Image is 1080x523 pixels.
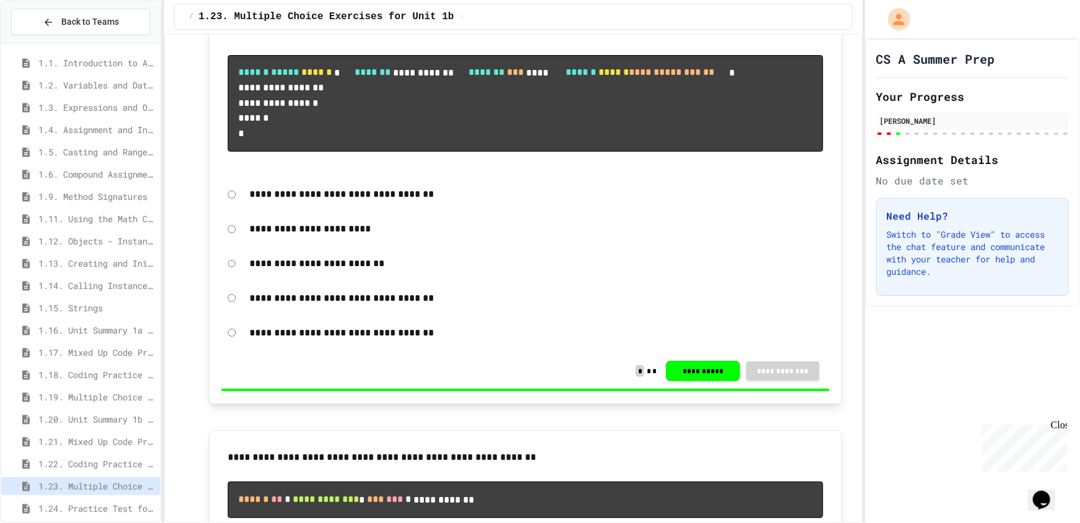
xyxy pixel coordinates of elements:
[189,12,194,22] span: /
[38,435,155,448] span: 1.21. Mixed Up Code Practice 1b (1.7-1.15)
[876,88,1069,105] h2: Your Progress
[887,209,1058,223] h3: Need Help?
[887,228,1058,278] p: Switch to "Grade View" to access the chat feature and communicate with your teacher for help and ...
[38,279,155,292] span: 1.14. Calling Instance Methods
[876,151,1069,168] h2: Assignment Details
[38,301,155,314] span: 1.15. Strings
[38,457,155,470] span: 1.22. Coding Practice 1b (1.7-1.15)
[38,413,155,426] span: 1.20. Unit Summary 1b (1.7-1.15)
[876,50,995,67] h1: CS A Summer Prep
[38,391,155,404] span: 1.19. Multiple Choice Exercises for Unit 1a (1.1-1.6)
[977,420,1068,472] iframe: chat widget
[38,101,155,114] span: 1.3. Expressions and Output [New]
[880,115,1065,126] div: [PERSON_NAME]
[38,56,155,69] span: 1.1. Introduction to Algorithms, Programming, and Compilers
[876,173,1069,188] div: No due date set
[5,5,85,79] div: Chat with us now!Close
[38,257,155,270] span: 1.13. Creating and Initializing Objects: Constructors
[1028,473,1068,511] iframe: chat widget
[61,15,119,28] span: Back to Teams
[38,123,155,136] span: 1.4. Assignment and Input
[38,79,155,92] span: 1.2. Variables and Data Types
[199,9,519,24] span: 1.23. Multiple Choice Exercises for Unit 1b (1.9-1.15)
[38,212,155,225] span: 1.11. Using the Math Class
[38,324,155,337] span: 1.16. Unit Summary 1a (1.1-1.6)
[38,480,155,493] span: 1.23. Multiple Choice Exercises for Unit 1b (1.9-1.15)
[38,235,155,248] span: 1.12. Objects - Instances of Classes
[38,502,155,515] span: 1.24. Practice Test for Objects (1.12-1.14)
[38,346,155,359] span: 1.17. Mixed Up Code Practice 1.1-1.6
[38,145,155,158] span: 1.5. Casting and Ranges of Values
[38,368,155,381] span: 1.18. Coding Practice 1a (1.1-1.6)
[38,168,155,181] span: 1.6. Compound Assignment Operators
[875,5,914,33] div: My Account
[38,190,155,203] span: 1.9. Method Signatures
